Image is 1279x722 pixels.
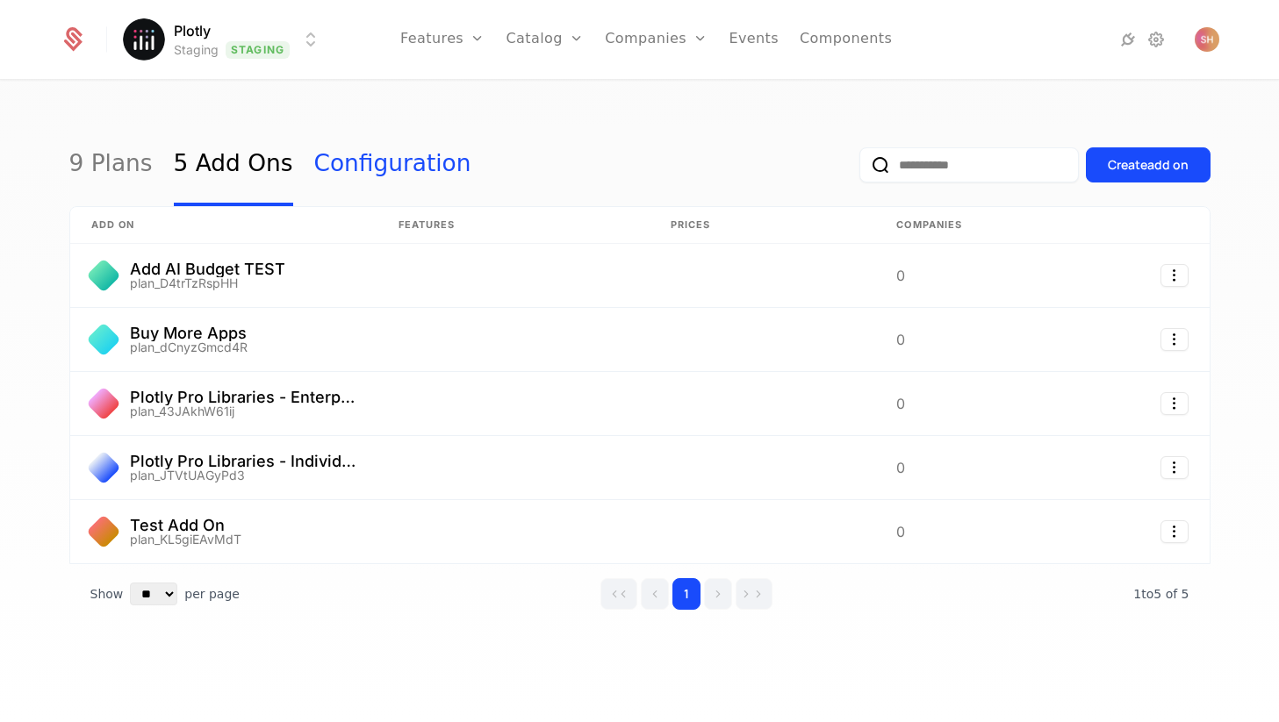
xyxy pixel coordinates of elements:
a: Integrations [1117,29,1139,50]
div: Page navigation [600,578,772,610]
span: 1 to 5 of [1133,587,1181,601]
img: S H [1195,27,1219,52]
select: Select page size [130,583,177,605]
span: Plotly [174,20,211,41]
button: Select action [1160,264,1189,287]
div: Staging [174,41,219,59]
img: Plotly [123,18,165,61]
button: Select action [1160,520,1189,543]
a: 5 Add Ons [174,124,293,206]
button: Select action [1160,328,1189,351]
th: Companies [875,207,1016,244]
a: Configuration [314,124,471,206]
a: 9 Plans [69,124,153,206]
th: Features [377,207,650,244]
span: per page [184,585,240,603]
button: Go to first page [600,578,637,610]
button: Go to previous page [641,578,669,610]
button: Go to next page [704,578,732,610]
div: Create add on [1108,156,1189,174]
span: 5 [1133,587,1189,601]
a: Settings [1146,29,1167,50]
span: Staging [226,41,290,59]
div: Table pagination [69,564,1211,624]
button: Go to last page [736,578,772,610]
th: add on [70,207,377,244]
button: Open user button [1195,27,1219,52]
th: Prices [650,207,876,244]
button: Select action [1160,456,1189,479]
span: Show [90,585,124,603]
button: Createadd on [1086,147,1211,182]
button: Go to page 1 [672,578,701,610]
button: Select environment [128,20,321,59]
button: Select action [1160,392,1189,415]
